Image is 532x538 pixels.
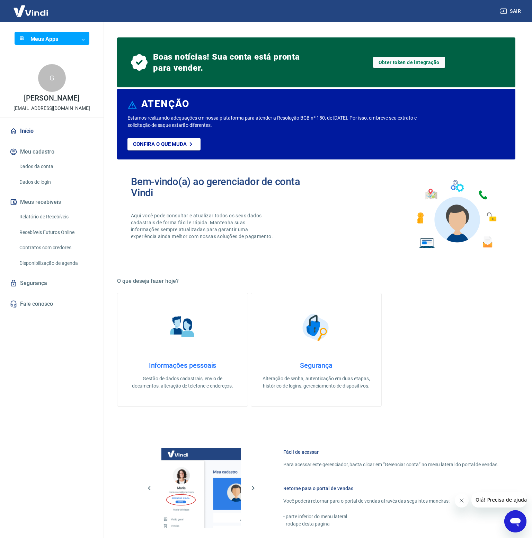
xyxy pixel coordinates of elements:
h4: Segurança [262,361,370,370]
a: Fale conosco [8,296,95,312]
p: Alteração de senha, autenticação em duas etapas, histórico de logins, gerenciamento de dispositivos. [262,375,370,390]
h6: Retorne para o portal de vendas [283,485,499,492]
a: Recebíveis Futuros Online [17,225,95,240]
h4: Informações pessoais [128,361,237,370]
p: [EMAIL_ADDRESS][DOMAIN_NAME] [14,105,90,112]
img: Vindi [8,0,53,21]
img: Imagem de um avatar masculino com diversos icones exemplificando as funcionalidades do gerenciado... [411,176,502,253]
h5: O que deseja fazer hoje? [117,278,515,285]
a: Confira o que muda [127,138,201,150]
div: G [38,64,66,92]
h2: Bem-vindo(a) ao gerenciador de conta Vindi [131,176,316,198]
iframe: Botão para abrir a janela de mensagens [504,510,526,532]
p: [PERSON_NAME] [24,95,79,102]
a: Segurança [8,276,95,291]
p: Você poderá retornar para o portal de vendas através das seguintes maneiras: [283,497,499,505]
button: Meu cadastro [8,144,95,159]
p: Estamos realizando adequações em nossa plataforma para atender a Resolução BCB nº 150, de [DATE].... [127,114,429,129]
a: SegurançaSegurançaAlteração de senha, autenticação em duas etapas, histórico de logins, gerenciam... [251,293,382,407]
span: Boas notícias! Sua conta está pronta para vender. [153,51,303,73]
button: Sair [499,5,524,18]
a: Obter token de integração [373,57,445,68]
img: Segurança [299,310,334,345]
p: Gestão de dados cadastrais, envio de documentos, alteração de telefone e endereços. [128,375,237,390]
span: Olá! Precisa de ajuda? [4,5,58,10]
h6: ATENÇÃO [141,101,189,107]
a: Contratos com credores [17,241,95,255]
img: Imagem da dashboard mostrando o botão de gerenciar conta na sidebar no lado esquerdo [161,448,241,528]
a: Disponibilização de agenda [17,256,95,270]
p: Aqui você pode consultar e atualizar todos os seus dados cadastrais de forma fácil e rápida. Mant... [131,212,274,240]
a: Relatório de Recebíveis [17,210,95,224]
a: Início [8,123,95,139]
p: Para acessar este gerenciador, basta clicar em “Gerenciar conta” no menu lateral do portal de ven... [283,461,499,468]
h6: Fácil de acessar [283,449,499,455]
img: Informações pessoais [165,310,200,345]
button: Meus recebíveis [8,194,95,210]
a: Dados da conta [17,159,95,174]
p: Confira o que muda [133,141,187,147]
a: Dados de login [17,175,95,189]
iframe: Mensagem da empresa [471,492,526,507]
iframe: Fechar mensagem [455,494,469,507]
a: Informações pessoaisInformações pessoaisGestão de dados cadastrais, envio de documentos, alteraçã... [117,293,248,407]
p: - rodapé desta página [283,520,499,528]
p: - parte inferior do menu lateral [283,513,499,520]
